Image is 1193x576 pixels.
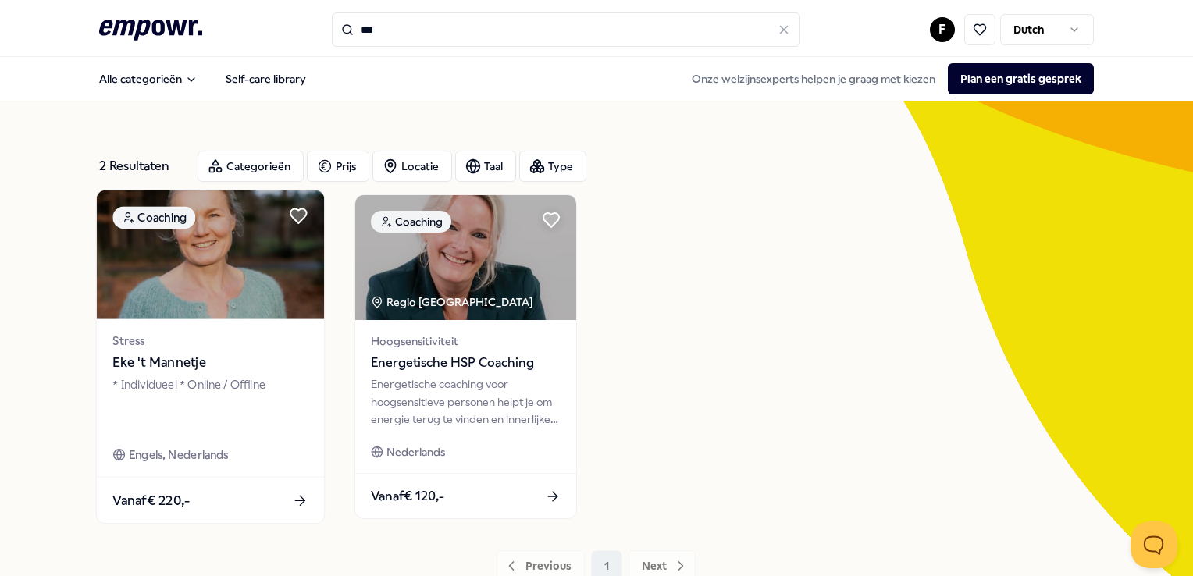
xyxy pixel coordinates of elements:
[386,443,445,460] span: Nederlands
[99,151,185,182] div: 2 Resultaten
[113,376,308,430] div: * Individueel * Online / Offline
[113,353,308,373] span: Eke 't Mannetje
[355,195,576,320] img: package image
[332,12,800,47] input: Search for products, categories or subcategories
[198,151,304,182] button: Categorieën
[97,190,324,319] img: package image
[371,353,561,373] span: Energetische HSP Coaching
[372,151,452,182] button: Locatie
[371,332,561,350] span: Hoogsensitiviteit
[455,151,516,182] button: Taal
[371,486,444,507] span: Vanaf € 120,-
[948,63,1094,94] button: Plan een gratis gesprek
[113,490,191,510] span: Vanaf € 220,-
[113,206,196,229] div: Coaching
[679,63,1094,94] div: Onze welzijnsexperts helpen je graag met kiezen
[113,332,308,350] span: Stress
[354,194,577,519] a: package imageCoachingRegio [GEOGRAPHIC_DATA] HoogsensitiviteitEnergetische HSP CoachingEnergetisc...
[87,63,319,94] nav: Main
[930,17,955,42] button: F
[519,151,586,182] button: Type
[307,151,369,182] button: Prijs
[1131,521,1177,568] iframe: Help Scout Beacon - Open
[96,190,326,524] a: package imageCoachingStressEke 't Mannetje* Individueel * Online / OfflineEngels, NederlandsVanaf...
[371,293,536,311] div: Regio [GEOGRAPHIC_DATA]
[87,63,210,94] button: Alle categorieën
[213,63,319,94] a: Self-care library
[129,446,229,464] span: Engels, Nederlands
[371,211,451,233] div: Coaching
[371,375,561,428] div: Energetische coaching voor hoogsensitieve personen helpt je om energie terug te vinden en innerli...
